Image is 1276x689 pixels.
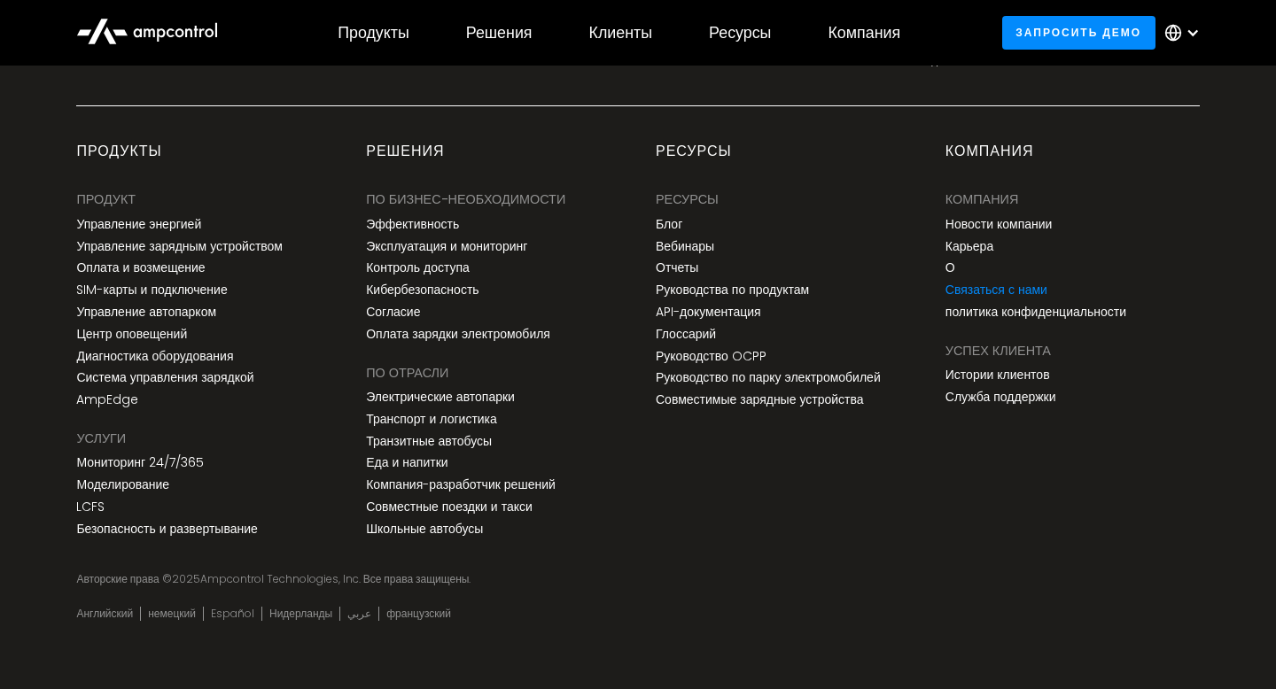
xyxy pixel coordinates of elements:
font: Центр оповещений [76,325,187,343]
font: Ресурсы [656,190,719,208]
font: Вебинары [656,237,714,255]
font: Запросить демо [1015,25,1141,40]
font: Глоссарий [656,325,716,343]
font: Управление автопарком [76,303,216,321]
a: немецкий [148,607,196,621]
font: Электрические автопарки [366,388,515,406]
a: Новости компании [945,217,1053,232]
font: Авторские права © [76,571,171,586]
a: Нидерланды [269,607,332,621]
a: Руководства по продуктам [656,283,809,298]
a: Контроль доступа [366,260,470,275]
font: продукты [76,141,161,161]
a: О [945,260,955,275]
a: Управление автопарком [76,305,216,320]
font: Кибербезопасность [366,281,478,298]
font: Успех клиента [945,342,1051,360]
font: Решения [366,141,444,161]
font: API-документация [656,303,761,321]
font: Компания [945,141,1034,161]
font: политика конфиденциальности [945,303,1126,321]
a: Английский [76,607,133,621]
font: Мониторинг 24/7/365 [76,453,204,471]
font: Руководства по продуктам [656,281,809,298]
div: Клиенты [589,23,653,43]
a: Руководство по парку электромобилей [656,370,881,385]
a: Оплата зарядки электромобиля [366,327,550,342]
a: Блог [656,217,682,232]
a: Совместимые зарядные устройства [656,392,864,407]
a: Диагностика оборудования [76,349,233,364]
font: Система управления зарядкой [76,368,253,386]
font: Руководство по парку электромобилей [656,368,881,386]
font: Компания [828,21,900,43]
a: Глоссарий [656,327,716,342]
a: Español [211,607,254,621]
a: Карьера [945,239,993,254]
font: Ampcontrol Technologies, Inc. Все права защищены. [200,571,471,586]
font: Совместимые зарядные устройства [656,391,864,408]
font: ПО БИЗНЕС-НЕОБХОДИМОСТИ [366,190,565,208]
font: Истории клиентов [945,366,1050,383]
a: Эффективность [366,217,459,232]
font: Еда и напитки [366,453,447,471]
font: Блог [656,215,682,233]
font: французский [386,606,451,621]
font: Школьные автобусы [366,520,483,538]
font: О [945,259,955,276]
font: Оплата и возмещение [76,259,205,276]
font: ПРОДУКТ [76,190,136,208]
font: SIM-карты и подключение [76,281,227,298]
a: AmpEdge [76,392,138,407]
a: API-документация [656,305,761,320]
font: Безопасность и развертывание [76,520,257,538]
font: ПО ОТРАСЛИ [366,364,448,382]
a: Управление зарядным устройством [76,239,283,254]
font: Согласие [366,303,420,321]
a: Служба поддержки [945,390,1056,405]
a: Связаться с нами [945,283,1047,298]
font: 2025 [172,571,200,586]
font: Оплата зарядки электромобиля [366,325,550,343]
font: LCFS [76,498,105,515]
a: Система управления зарядкой [76,370,253,385]
font: Английский [76,606,133,621]
a: Моделирование [76,477,169,492]
a: Кибербезопасность [366,283,478,298]
div: Продукты [338,23,409,43]
a: Мониторинг 24/7/365 [76,455,204,470]
font: Компания-разработчик решений [366,476,556,493]
font: عربي [347,606,371,621]
a: политика конфиденциальности [945,305,1126,320]
font: Контроль доступа [366,259,470,276]
font: Служба поддержки [945,388,1056,406]
a: французский [386,607,451,621]
font: Отчеты [656,259,698,276]
a: Вебинары [656,239,714,254]
font: Эксплуатация и мониторинг [366,237,527,255]
a: عربي [347,607,371,621]
font: Управление энергией [76,215,201,233]
font: Карьера [945,237,993,255]
a: Истории клиентов [945,368,1050,383]
a: Центр оповещений [76,327,187,342]
a: Согласие [366,305,420,320]
font: Ресурсы [709,21,771,43]
a: Управление энергией [76,217,201,232]
font: Нидерланды [269,606,332,621]
a: Оплата и возмещение [76,260,205,275]
a: Запросить демо [1002,16,1155,49]
font: Español [211,606,254,621]
font: Управление зарядным устройством [76,237,283,255]
a: Школьные автобусы [366,522,483,537]
font: немецкий [148,606,196,621]
a: Эксплуатация и мониторинг [366,239,527,254]
font: УСЛУГИ [76,430,126,447]
font: Продукты [338,21,409,43]
font: Транспорт и логистика [366,410,497,428]
a: Безопасность и развертывание [76,522,257,537]
font: AmpEdge [76,391,138,408]
a: Транзитные автобусы [366,434,492,449]
font: Связаться с нами [945,281,1047,298]
font: Моделирование [76,476,169,493]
